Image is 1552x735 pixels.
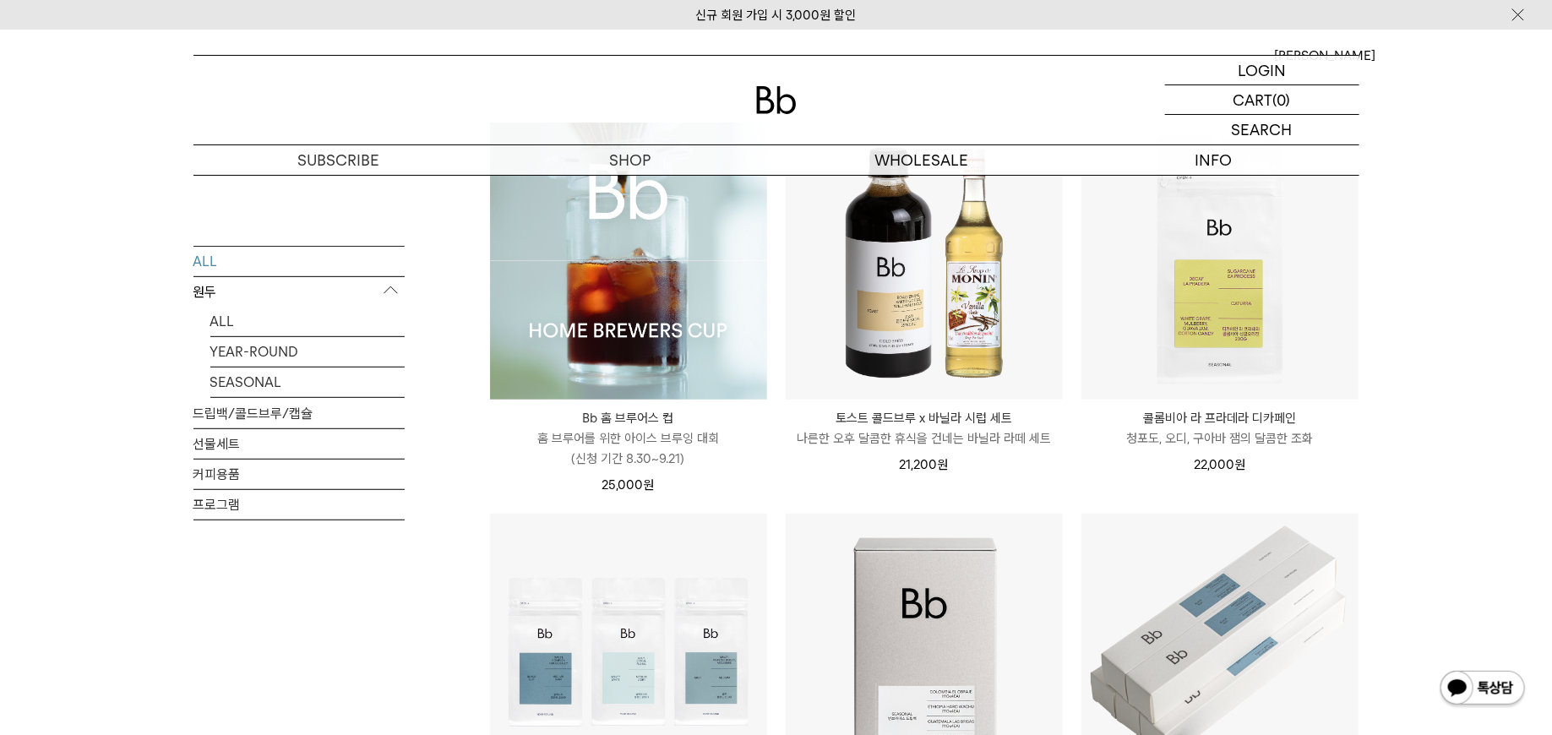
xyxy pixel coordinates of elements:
[490,122,767,400] a: Bb 홈 브루어스 컵
[938,457,949,472] span: 원
[1081,408,1359,449] a: 콜롬비아 라 프라데라 디카페인 청포도, 오디, 구아바 잼의 달콤한 조화
[1068,145,1359,175] p: INFO
[490,122,767,400] img: 1000001223_add2_021.jpg
[193,246,405,275] a: ALL
[776,145,1068,175] p: WHOLESALE
[1233,85,1273,114] p: CART
[193,459,405,488] a: 커피용품
[1081,408,1359,428] p: 콜롬비아 라 프라데라 디카페인
[193,428,405,458] a: 선물세트
[485,145,776,175] a: SHOP
[644,477,655,493] span: 원
[696,8,857,23] a: 신규 회원 가입 시 3,000원 할인
[210,306,405,335] a: ALL
[1165,85,1359,115] a: CART (0)
[786,408,1063,449] a: 토스트 콜드브루 x 바닐라 시럽 세트 나른한 오후 달콤한 휴식을 건네는 바닐라 라떼 세트
[490,428,767,469] p: 홈 브루어를 위한 아이스 브루잉 대회 (신청 기간 8.30~9.21)
[490,408,767,428] p: Bb 홈 브루어스 컵
[1165,56,1359,85] a: LOGIN
[1081,428,1359,449] p: 청포도, 오디, 구아바 잼의 달콤한 조화
[1234,457,1245,472] span: 원
[1273,85,1291,114] p: (0)
[786,122,1063,400] img: 토스트 콜드브루 x 바닐라 시럽 세트
[210,367,405,396] a: SEASONAL
[756,86,797,114] img: 로고
[193,145,485,175] a: SUBSCRIBE
[786,408,1063,428] p: 토스트 콜드브루 x 바닐라 시럽 세트
[490,408,767,469] a: Bb 홈 브루어스 컵 홈 브루어를 위한 아이스 브루잉 대회(신청 기간 8.30~9.21)
[602,477,655,493] span: 25,000
[1194,457,1245,472] span: 22,000
[1439,669,1527,710] img: 카카오톡 채널 1:1 채팅 버튼
[193,489,405,519] a: 프로그램
[1232,115,1293,144] p: SEARCH
[1238,56,1286,84] p: LOGIN
[1081,122,1359,400] img: 콜롬비아 라 프라데라 디카페인
[193,398,405,427] a: 드립백/콜드브루/캡슐
[900,457,949,472] span: 21,200
[786,428,1063,449] p: 나른한 오후 달콤한 휴식을 건네는 바닐라 라떼 세트
[193,276,405,307] p: 원두
[210,336,405,366] a: YEAR-ROUND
